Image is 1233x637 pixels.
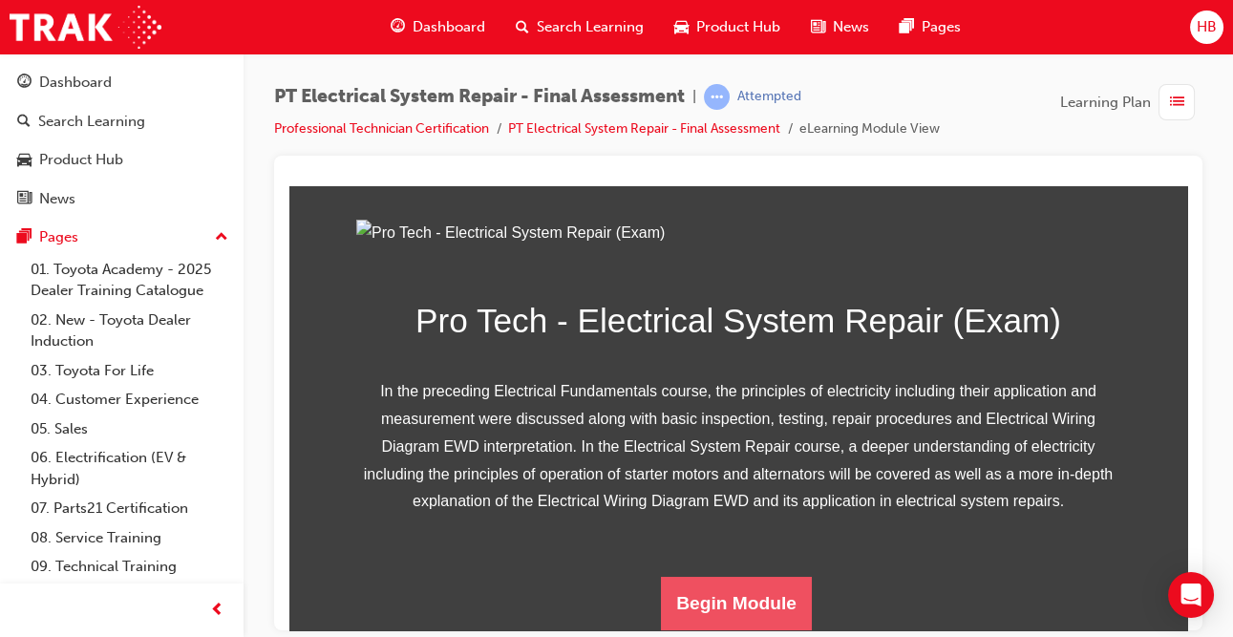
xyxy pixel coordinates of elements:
[67,192,831,329] p: In the preceding Electrical Fundamentals course, the principles of electricity including their ap...
[23,255,236,306] a: 01. Toyota Academy - 2025 Dealer Training Catalogue
[508,120,780,137] a: PT Electrical System Repair - Final Assessment
[8,61,236,220] button: DashboardSearch LearningProduct HubNews
[799,118,940,140] li: eLearning Module View
[23,523,236,553] a: 08. Service Training
[23,385,236,414] a: 04. Customer Experience
[8,181,236,217] a: News
[23,494,236,523] a: 07. Parts21 Certification
[659,8,796,47] a: car-iconProduct Hub
[39,149,123,171] div: Product Hub
[391,15,405,39] span: guage-icon
[811,15,825,39] span: news-icon
[274,120,489,137] a: Professional Technician Certification
[516,15,529,39] span: search-icon
[38,111,145,133] div: Search Learning
[704,84,730,110] span: learningRecordVerb_ATTEMPT-icon
[372,391,522,444] button: Begin Module
[1168,572,1214,618] div: Open Intercom Messenger
[17,229,32,246] span: pages-icon
[39,226,78,248] div: Pages
[900,15,914,39] span: pages-icon
[23,414,236,444] a: 05. Sales
[1190,11,1223,44] button: HB
[413,16,485,38] span: Dashboard
[23,443,236,494] a: 06. Electrification (EV & Hybrid)
[17,191,32,208] span: news-icon
[67,33,831,61] img: Pro Tech - Electrical System Repair (Exam)
[884,8,976,47] a: pages-iconPages
[833,16,869,38] span: News
[537,16,644,38] span: Search Learning
[674,15,689,39] span: car-icon
[39,188,75,210] div: News
[8,142,236,178] a: Product Hub
[8,220,236,255] button: Pages
[274,86,685,108] span: PT Electrical System Repair - Final Assessment
[796,8,884,47] a: news-iconNews
[210,599,224,623] span: prev-icon
[737,88,801,106] div: Attempted
[375,8,500,47] a: guage-iconDashboard
[1060,84,1202,120] button: Learning Plan
[215,225,228,250] span: up-icon
[500,8,659,47] a: search-iconSearch Learning
[23,582,236,611] a: 10. TUNE Rev-Up Training
[23,552,236,582] a: 09. Technical Training
[1060,92,1151,114] span: Learning Plan
[39,72,112,94] div: Dashboard
[17,114,31,131] span: search-icon
[23,356,236,386] a: 03. Toyota For Life
[67,107,831,162] h1: Pro Tech - Electrical System Repair (Exam)
[1197,16,1217,38] span: HB
[17,74,32,92] span: guage-icon
[8,104,236,139] a: Search Learning
[696,16,780,38] span: Product Hub
[23,306,236,356] a: 02. New - Toyota Dealer Induction
[17,152,32,169] span: car-icon
[1170,91,1184,115] span: list-icon
[692,86,696,108] span: |
[10,6,161,49] img: Trak
[922,16,961,38] span: Pages
[8,65,236,100] a: Dashboard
